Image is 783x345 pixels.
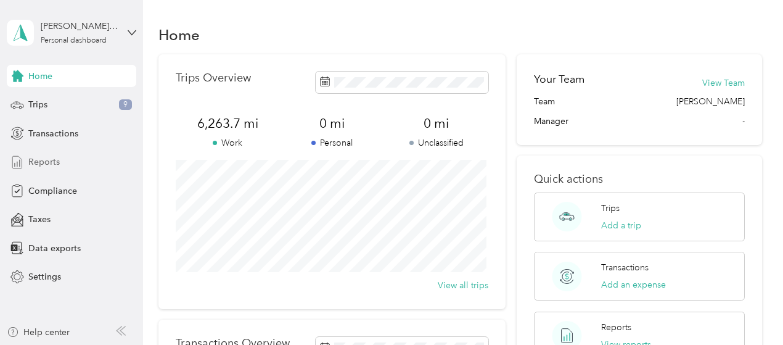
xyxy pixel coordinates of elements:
[601,278,666,291] button: Add an expense
[601,202,620,215] p: Trips
[176,115,280,132] span: 6,263.7 mi
[176,136,280,149] p: Work
[280,136,384,149] p: Personal
[601,261,649,274] p: Transactions
[28,213,51,226] span: Taxes
[41,20,118,33] div: [PERSON_NAME] Fine
[384,115,488,132] span: 0 mi
[28,242,81,255] span: Data exports
[714,276,783,345] iframe: Everlance-gr Chat Button Frame
[28,98,47,111] span: Trips
[534,173,745,186] p: Quick actions
[158,28,200,41] h1: Home
[28,70,52,83] span: Home
[534,115,568,128] span: Manager
[702,77,745,89] button: View Team
[534,72,584,87] h2: Your Team
[176,72,251,85] p: Trips Overview
[742,115,745,128] span: -
[28,185,77,197] span: Compliance
[676,95,745,108] span: [PERSON_NAME]
[119,99,132,110] span: 9
[280,115,384,132] span: 0 mi
[601,219,641,232] button: Add a trip
[28,156,60,168] span: Reports
[28,270,61,283] span: Settings
[28,127,78,140] span: Transactions
[384,136,488,149] p: Unclassified
[7,326,70,339] button: Help center
[601,321,631,334] p: Reports
[41,37,107,44] div: Personal dashboard
[534,95,555,108] span: Team
[438,279,488,292] button: View all trips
